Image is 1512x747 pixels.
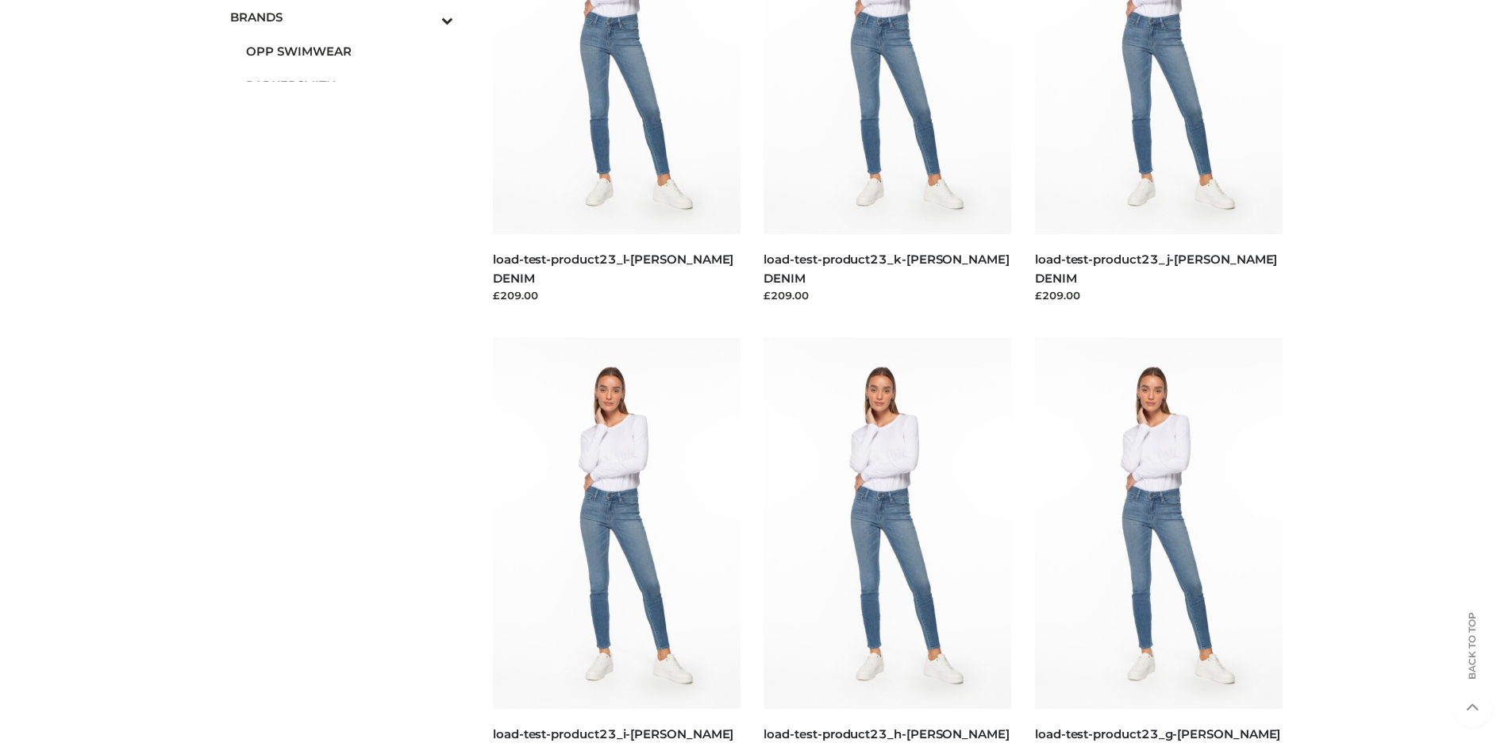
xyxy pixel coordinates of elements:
div: £209.00 [1035,287,1283,303]
a: load-test-product23_l-[PERSON_NAME] DENIM [493,252,733,285]
span: BRANDS [230,8,454,26]
a: OPP SWIMWEAR [246,34,454,68]
a: load-test-product23_k-[PERSON_NAME] DENIM [764,252,1009,285]
a: load-test-product23_j-[PERSON_NAME] DENIM [1035,252,1277,285]
span: Back to top [1452,640,1492,680]
div: £209.00 [493,287,741,303]
span: OPP SWIMWEAR [246,42,454,60]
a: PARKERSMITH [246,68,454,102]
span: PARKERSMITH [246,76,454,94]
div: £209.00 [764,287,1011,303]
